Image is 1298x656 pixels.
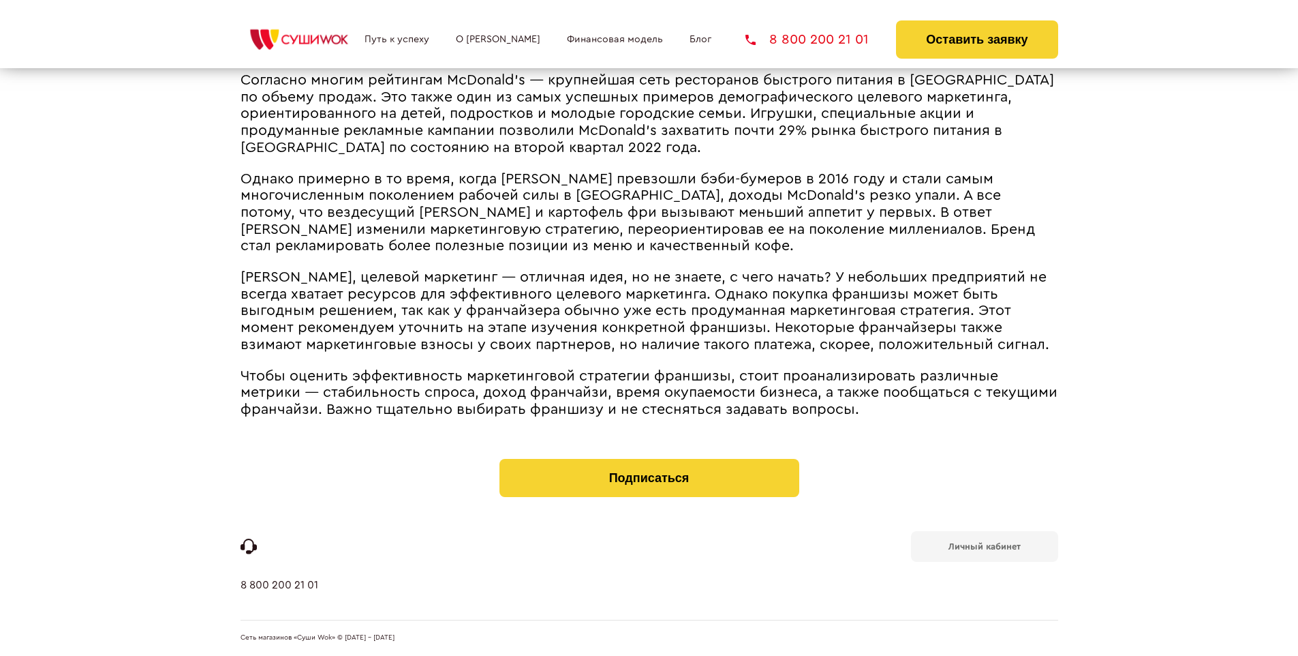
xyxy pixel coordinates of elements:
[241,73,1054,154] span: Согласно многим рейтингам McDonald’s ― крупнейшая сеть ресторанов быстрого питания в [GEOGRAPHIC_...
[241,634,395,642] span: Сеть магазинов «Суши Wok» © [DATE] - [DATE]
[567,34,663,45] a: Финансовая модель
[911,531,1058,562] a: Личный кабинет
[456,34,540,45] a: О [PERSON_NAME]
[241,270,1049,351] span: [PERSON_NAME], целевой маркетинг — отличная идея, но не знаете, с чего начать? У небольших предпр...
[241,172,1035,253] span: Однако примерно в то время, когда [PERSON_NAME] превзошли бэби-бумеров в 2016 году и стали самым ...
[241,579,318,620] a: 8 800 200 21 01
[365,34,429,45] a: Путь к успеху
[745,33,869,46] a: 8 800 200 21 01
[499,459,799,497] button: Подписаться
[690,34,711,45] a: Блог
[769,33,869,46] span: 8 800 200 21 01
[896,20,1057,59] button: Оставить заявку
[948,542,1021,551] b: Личный кабинет
[241,369,1057,417] span: Чтобы оценить эффективность маркетинговой стратегии франшизы, стоит проанализировать различные ме...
